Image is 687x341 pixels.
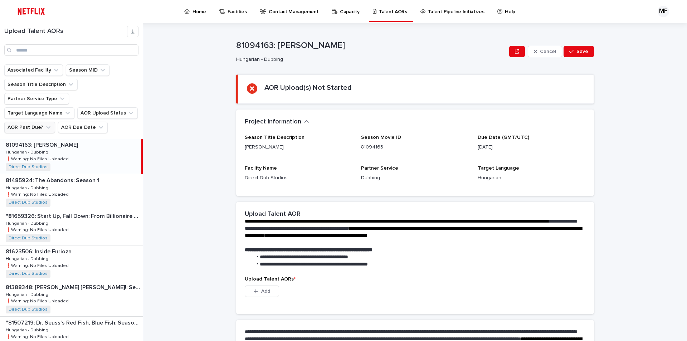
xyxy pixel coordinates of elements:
p: [PERSON_NAME] [245,143,352,151]
p: "81507219: Dr. Seuss’s Red Fish, Blue Fish: Season 2" [6,318,141,326]
button: Project Information [245,118,309,126]
button: AOR Past Due? [4,122,55,133]
h2: AOR Upload(s) Not Started [264,83,352,92]
span: Facility Name [245,166,277,171]
p: ❗️Warning: No Files Uploaded [6,333,70,340]
p: 81388348: [PERSON_NAME] [PERSON_NAME]!: Season 1 [6,283,141,291]
span: Save [576,49,588,54]
button: Save [564,46,594,57]
a: Direct Dub Studios [9,165,48,170]
h1: Upload Talent AORs [4,28,127,35]
p: Hungarian [478,174,585,182]
button: Season Title Description [4,79,78,90]
p: Dubbing [361,174,469,182]
div: MF [658,6,669,17]
p: 81623506: Inside Furioza [6,247,73,255]
span: Season Movie ID [361,135,401,140]
button: Partner Service Type [4,93,69,104]
button: AOR Due Date [58,122,108,133]
p: ❗️Warning: No Files Uploaded [6,191,70,197]
p: [DATE] [478,143,585,151]
img: ifQbXi3ZQGMSEF7WDB7W [14,4,48,19]
button: Associated Facility [4,64,63,76]
a: Direct Dub Studios [9,307,48,312]
a: Direct Dub Studios [9,236,48,241]
p: Hungarian - Dubbing [6,184,50,191]
p: ❗️Warning: No Files Uploaded [6,155,70,162]
p: Hungarian - Dubbing [6,148,50,155]
p: Hungarian - Dubbing [6,255,50,262]
span: Target Language [478,166,519,171]
p: ❗️Warning: No Files Uploaded [6,262,70,268]
button: Season MID [66,64,109,76]
p: Hungarian - Dubbing [6,220,50,226]
span: Due Date (GMT/UTC) [478,135,529,140]
p: Direct Dub Studios [245,174,352,182]
button: Target Language Name [4,107,74,119]
span: Partner Service [361,166,398,171]
span: Cancel [540,49,556,54]
input: Search [4,44,138,56]
p: Hungarian - Dubbing [6,291,50,297]
p: Hungarian - Dubbing [6,326,50,333]
p: Hungarian - Dubbing [236,57,503,63]
p: 81094163: [PERSON_NAME] [236,40,506,51]
span: Season Title Description [245,135,304,140]
p: 81094163 [361,143,469,151]
span: Upload Talent AORs [245,277,296,282]
p: ❗️Warning: No Files Uploaded [6,226,70,233]
h2: Upload Talent AOR [245,210,301,218]
a: Direct Dub Studios [9,271,48,276]
p: ❗️Warning: No Files Uploaded [6,297,70,304]
p: 81485924: The Abandons: Season 1 [6,176,101,184]
p: "81659326: Start Up, Fall Down: From Billionaire to Convict: Limited Series" [6,211,141,220]
h2: Project Information [245,118,301,126]
a: Direct Dub Studios [9,200,48,205]
button: Cancel [528,46,562,57]
button: Add [245,286,279,297]
button: AOR Upload Status [77,107,138,119]
span: Add [261,289,270,294]
p: 81094163: [PERSON_NAME] [6,140,79,148]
